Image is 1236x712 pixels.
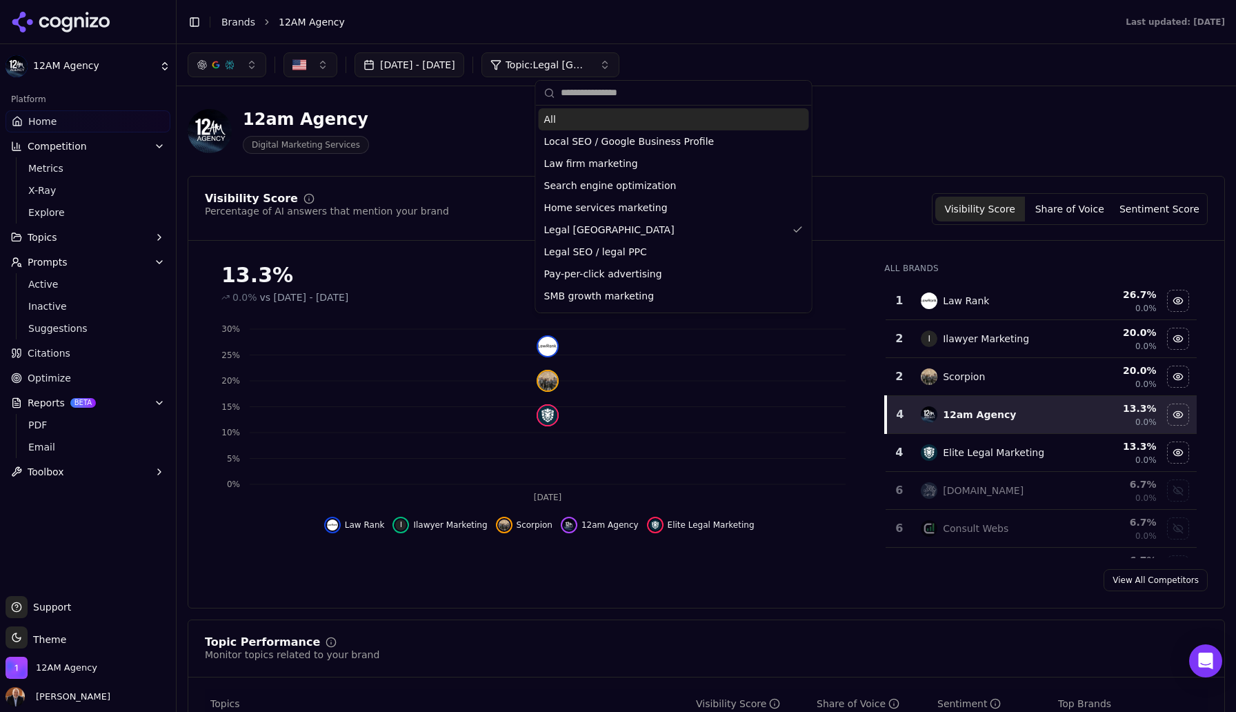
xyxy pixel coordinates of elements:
[943,370,985,384] div: Scorpion
[561,517,639,533] button: Hide 12am agency data
[28,161,148,175] span: Metrics
[1126,17,1225,28] div: Last updated: [DATE]
[538,371,557,390] img: scorpion
[232,290,257,304] span: 0.0%
[6,135,170,157] button: Competition
[1135,417,1157,428] span: 0.0%
[355,52,464,77] button: [DATE] - [DATE]
[188,109,232,153] img: 12AM Agency
[544,112,556,126] span: All
[28,396,65,410] span: Reports
[943,332,1029,346] div: Ilawyer Marketing
[1189,644,1222,678] div: Open Intercom Messenger
[1135,341,1157,352] span: 0.0%
[210,697,240,711] span: Topics
[260,290,349,304] span: vs [DATE] - [DATE]
[221,15,1098,29] nav: breadcrumb
[6,461,170,483] button: Toolbox
[1025,197,1115,221] button: Share of Voice
[205,637,320,648] div: Topic Performance
[1135,493,1157,504] span: 0.0%
[1167,555,1189,577] button: Show thrive internet marketing agency data
[28,440,148,454] span: Email
[23,181,154,200] a: X-Ray
[292,58,306,72] img: United States
[221,263,857,288] div: 13.3%
[6,657,97,679] button: Open organization switcher
[943,446,1044,459] div: Elite Legal Marketing
[943,294,989,308] div: Law Rank
[891,520,907,537] div: 6
[886,472,1197,510] tr: 6rankings.io[DOMAIN_NAME]6.7%0.0%Show rankings.io data
[1076,553,1156,567] div: 6.7 %
[884,263,1197,274] div: All Brands
[28,255,68,269] span: Prompts
[28,184,148,197] span: X-Ray
[33,60,154,72] span: 12AM Agency
[221,350,240,360] tspan: 25%
[517,520,552,531] span: Scorpion
[23,415,154,435] a: PDF
[395,520,406,531] span: I
[23,319,154,338] a: Suggestions
[23,159,154,178] a: Metrics
[221,402,240,412] tspan: 15%
[6,687,25,706] img: Robert Portillo
[564,520,575,531] img: 12am agency
[544,223,675,237] span: Legal [GEOGRAPHIC_DATA]
[921,482,937,499] img: rankings.io
[893,406,907,423] div: 4
[538,337,557,356] img: law rank
[345,520,385,531] span: Law Rank
[205,204,449,218] div: Percentage of AI answers that mention your brand
[496,517,552,533] button: Hide scorpion data
[1076,288,1156,301] div: 26.7 %
[544,245,647,259] span: Legal SEO / legal PPC
[943,522,1008,535] div: Consult Webs
[227,454,240,464] tspan: 5%
[1115,197,1204,221] button: Sentiment Score
[886,396,1197,434] tr: 412am agency12am Agency13.3%0.0%Hide 12am agency data
[1167,442,1189,464] button: Hide elite legal marketing data
[696,697,780,711] div: Visibility Score
[28,139,87,153] span: Competition
[23,275,154,294] a: Active
[544,201,668,215] span: Home services marketing
[28,277,148,291] span: Active
[28,418,148,432] span: PDF
[891,444,907,461] div: 4
[6,251,170,273] button: Prompts
[28,600,71,614] span: Support
[943,408,1016,422] div: 12am Agency
[6,226,170,248] button: Topics
[1167,290,1189,312] button: Hide law rank data
[28,230,57,244] span: Topics
[937,697,1001,711] div: Sentiment
[1076,439,1156,453] div: 13.3 %
[1076,326,1156,339] div: 20.0 %
[324,517,385,533] button: Hide law rank data
[1167,328,1189,350] button: Hide ilawyer marketing data
[1135,455,1157,466] span: 0.0%
[538,406,557,425] img: elite legal marketing
[1104,569,1208,591] a: View All Competitors
[6,657,28,679] img: 12AM Agency
[28,322,148,335] span: Suggestions
[227,479,240,489] tspan: 0%
[221,428,240,437] tspan: 10%
[650,520,661,531] img: elite legal marketing
[205,648,379,662] div: Monitor topics related to your brand
[70,398,96,408] span: BETA
[28,371,71,385] span: Optimize
[886,510,1197,548] tr: 6consult websConsult Webs6.7%0.0%Show consult webs data
[886,282,1197,320] tr: 1law rankLaw Rank26.7%0.0%Hide law rank data
[1076,364,1156,377] div: 20.0 %
[647,517,755,533] button: Hide elite legal marketing data
[1076,402,1156,415] div: 13.3 %
[28,299,148,313] span: Inactive
[921,293,937,309] img: law rank
[886,548,1197,586] tr: 6.7%Show thrive internet marketing agency data
[506,58,588,72] span: Topic: Legal [GEOGRAPHIC_DATA]
[544,135,715,148] span: Local SEO / Google Business Profile
[1167,404,1189,426] button: Hide 12am agency data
